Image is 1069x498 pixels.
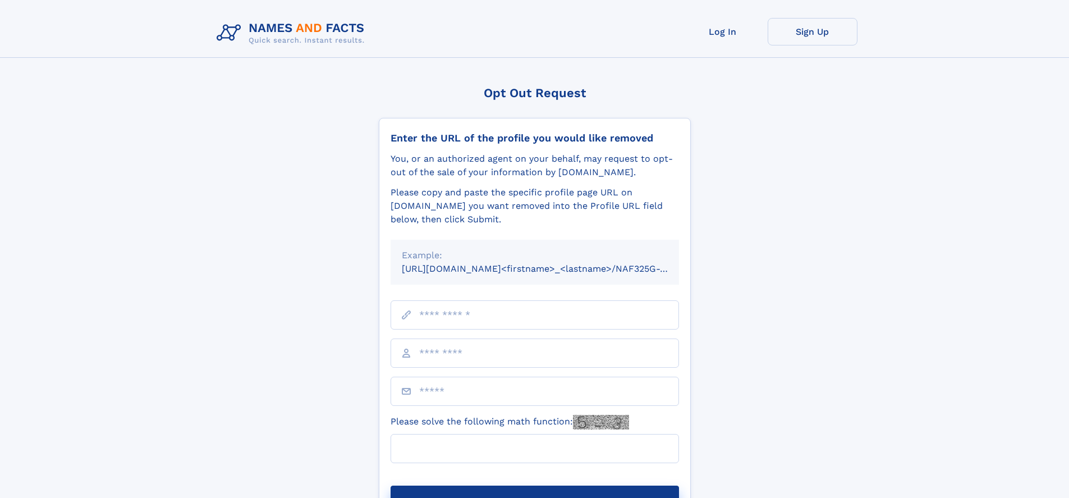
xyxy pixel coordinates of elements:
[678,18,768,45] a: Log In
[391,186,679,226] div: Please copy and paste the specific profile page URL on [DOMAIN_NAME] you want removed into the Pr...
[391,132,679,144] div: Enter the URL of the profile you would like removed
[768,18,857,45] a: Sign Up
[402,263,700,274] small: [URL][DOMAIN_NAME]<firstname>_<lastname>/NAF325G-xxxxxxxx
[391,152,679,179] div: You, or an authorized agent on your behalf, may request to opt-out of the sale of your informatio...
[402,249,668,262] div: Example:
[379,86,691,100] div: Opt Out Request
[391,415,629,430] label: Please solve the following math function:
[212,18,374,48] img: Logo Names and Facts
